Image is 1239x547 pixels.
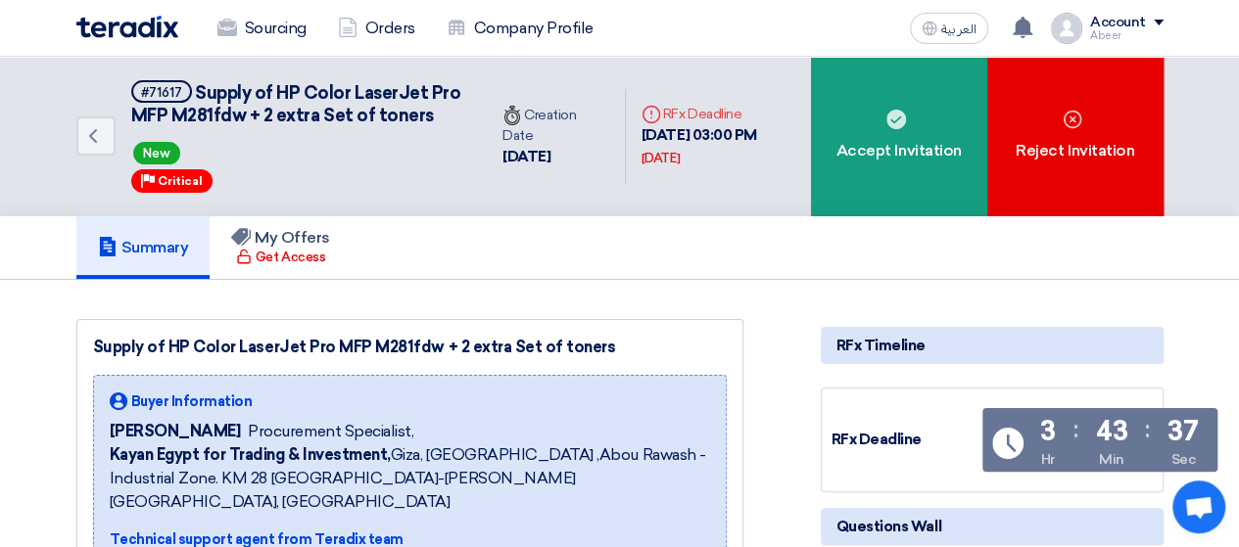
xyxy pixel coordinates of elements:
[910,13,988,44] button: العربية
[236,248,325,267] div: Get Access
[832,429,978,451] div: RFx Deadline
[821,327,1164,364] div: RFx Timeline
[1168,418,1198,445] div: 37
[76,16,178,38] img: Teradix logo
[158,174,203,188] span: Critical
[93,336,727,359] div: Supply of HP Color LaserJet Pro MFP M281fdw + 2 extra Set of toners
[110,443,710,514] span: Giza, [GEOGRAPHIC_DATA] ,Abou Rawash - Industrial Zone. KM 28 [GEOGRAPHIC_DATA]-[PERSON_NAME][GEO...
[1051,13,1082,44] img: profile_test.png
[1096,418,1127,445] div: 43
[1040,449,1054,470] div: Hr
[1090,30,1164,41] div: Abeer
[1090,15,1146,31] div: Account
[76,216,211,279] a: Summary
[1170,449,1195,470] div: Sec
[987,57,1164,216] div: Reject Invitation
[1099,449,1124,470] div: Min
[131,80,464,128] h5: Supply of HP Color LaserJet Pro MFP M281fdw + 2 extra Set of toners
[431,7,609,50] a: Company Profile
[1040,418,1056,445] div: 3
[642,124,795,168] div: [DATE] 03:00 PM
[1073,412,1078,447] div: :
[1145,412,1150,447] div: :
[202,7,322,50] a: Sourcing
[98,238,189,257] h5: Summary
[110,420,241,443] span: [PERSON_NAME]
[642,149,680,168] div: [DATE]
[836,516,941,537] span: Questions Wall
[231,228,330,248] h5: My Offers
[133,142,180,164] span: New
[502,146,609,168] div: [DATE]
[131,82,461,126] span: Supply of HP Color LaserJet Pro MFP M281fdw + 2 extra Set of toners
[1172,480,1225,533] div: Open chat
[141,86,182,99] div: #71617
[941,23,977,36] span: العربية
[131,391,253,412] span: Buyer Information
[642,104,795,124] div: RFx Deadline
[248,420,413,443] span: Procurement Specialist,
[210,216,352,279] a: My Offers Get Access
[110,445,391,464] b: Kayan Egypt for Trading & Investment,
[502,105,609,146] div: Creation Date
[322,7,431,50] a: Orders
[811,57,987,216] div: Accept Invitation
